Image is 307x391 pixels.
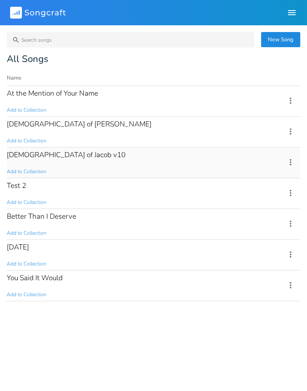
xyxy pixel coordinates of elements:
[261,32,300,47] button: New Song
[7,74,276,82] button: Name
[7,107,46,114] span: Add to Collection
[7,244,29,251] div: [DATE]
[7,90,98,97] div: At the Mention of Your Name
[7,151,125,158] div: [DEMOGRAPHIC_DATA] of Jacob v10
[7,168,46,175] span: Add to Collection
[7,74,21,82] div: Name
[7,291,46,298] span: Add to Collection
[7,199,46,206] span: Add to Collection
[7,274,63,281] div: You Said It Would
[7,182,26,189] div: Test 2
[7,121,152,128] div: [DEMOGRAPHIC_DATA] of [PERSON_NAME]
[7,54,300,64] div: All Songs
[7,260,46,268] span: Add to Collection
[7,137,46,145] span: Add to Collection
[7,213,76,220] div: Better Than I Deserve
[7,230,46,237] span: Add to Collection
[7,32,254,48] input: Search songs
